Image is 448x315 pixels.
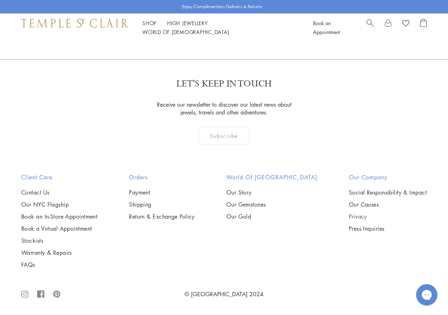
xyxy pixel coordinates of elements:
[129,189,195,196] a: Payment
[367,19,374,36] a: Search
[200,127,248,145] div: Subscribe
[21,189,97,196] a: Contact Us
[413,282,441,308] iframe: Gorgias live chat messenger
[349,201,427,208] a: Our Causes
[349,189,427,196] a: Social Responsibility & Impact
[21,237,97,244] a: Stockists
[226,189,317,196] a: Our Story
[349,225,427,232] a: Press Inquiries
[349,213,427,220] a: Privacy
[142,19,157,27] a: ShopShop
[129,201,195,208] a: Shipping
[182,3,262,10] p: Enjoy Complimentary Delivery & Returns
[226,213,317,220] a: Our Gold
[21,19,128,27] img: Temple St. Clair
[402,19,409,29] a: View Wishlist
[21,201,97,208] a: Our NYC Flagship
[142,28,229,35] a: World of [DEMOGRAPHIC_DATA]World of [DEMOGRAPHIC_DATA]
[129,213,195,220] a: Return & Exchange Policy
[226,173,317,181] h2: World of [GEOGRAPHIC_DATA]
[152,101,296,116] p: Receive our newsletter to discover our latest news about jewels, travels and other adventures.
[21,213,97,220] a: Book an In-Store Appointment
[21,225,97,232] a: Book a Virtual Appointment
[176,78,272,90] p: LET'S KEEP IN TOUCH
[142,19,297,36] nav: Main navigation
[21,249,97,257] a: Warranty & Repairs
[129,173,195,181] h2: Orders
[313,19,340,35] a: Book an Appointment
[21,261,97,269] a: FAQs
[167,19,208,27] a: High JewelleryHigh Jewellery
[420,19,427,36] a: Open Shopping Bag
[21,173,97,181] h2: Client Care
[185,290,263,298] a: © [GEOGRAPHIC_DATA] 2024
[226,201,317,208] a: Our Gemstones
[349,173,427,181] h2: Our Company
